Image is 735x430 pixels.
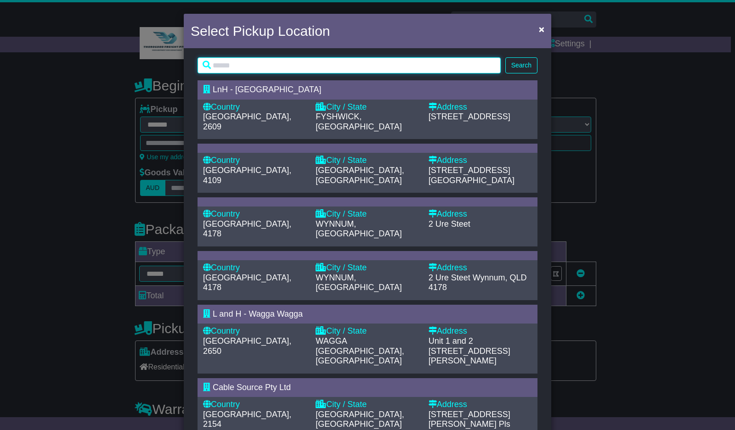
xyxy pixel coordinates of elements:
[203,209,306,219] div: Country
[203,326,306,336] div: Country
[429,336,473,346] span: Unit 1 and 2
[213,383,291,392] span: Cable Source Pty Ltd
[539,24,544,34] span: ×
[429,219,470,229] span: 2 Ure Steet
[316,410,404,429] span: [GEOGRAPHIC_DATA], [GEOGRAPHIC_DATA]
[429,102,532,112] div: Address
[203,219,291,239] span: [GEOGRAPHIC_DATA], 4178
[203,410,291,429] span: [GEOGRAPHIC_DATA], 2154
[429,263,532,273] div: Address
[534,20,549,39] button: Close
[429,156,532,166] div: Address
[316,273,401,292] span: WYNNUM, [GEOGRAPHIC_DATA]
[316,166,404,185] span: [GEOGRAPHIC_DATA], [GEOGRAPHIC_DATA]
[429,209,532,219] div: Address
[429,176,514,185] span: [GEOGRAPHIC_DATA]
[213,85,321,94] span: LnH - [GEOGRAPHIC_DATA]
[316,102,419,112] div: City / State
[316,219,401,239] span: WYNNUM, [GEOGRAPHIC_DATA]
[316,263,419,273] div: City / State
[429,273,527,292] span: Wynnum, QLD 4178
[429,112,510,121] span: [STREET_ADDRESS]
[316,156,419,166] div: City / State
[429,400,532,410] div: Address
[203,336,291,356] span: [GEOGRAPHIC_DATA], 2650
[429,166,510,175] span: [STREET_ADDRESS]
[203,102,306,112] div: Country
[203,112,291,131] span: [GEOGRAPHIC_DATA], 2609
[316,209,419,219] div: City / State
[203,400,306,410] div: Country
[203,166,291,185] span: [GEOGRAPHIC_DATA], 4109
[429,410,510,429] span: [STREET_ADDRESS][PERSON_NAME]
[191,21,330,41] h4: Select Pickup Location
[213,309,303,318] span: L and H - Wagga Wagga
[505,57,537,73] button: Search
[429,346,510,366] span: [STREET_ADDRESS][PERSON_NAME]
[316,112,401,131] span: FYSHWICK, [GEOGRAPHIC_DATA]
[316,400,419,410] div: City / State
[429,273,470,282] span: 2 Ure Steet
[429,326,532,336] div: Address
[203,273,291,292] span: [GEOGRAPHIC_DATA], 4178
[203,156,306,166] div: Country
[316,326,419,336] div: City / State
[316,336,404,365] span: WAGGA [GEOGRAPHIC_DATA], [GEOGRAPHIC_DATA]
[203,263,306,273] div: Country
